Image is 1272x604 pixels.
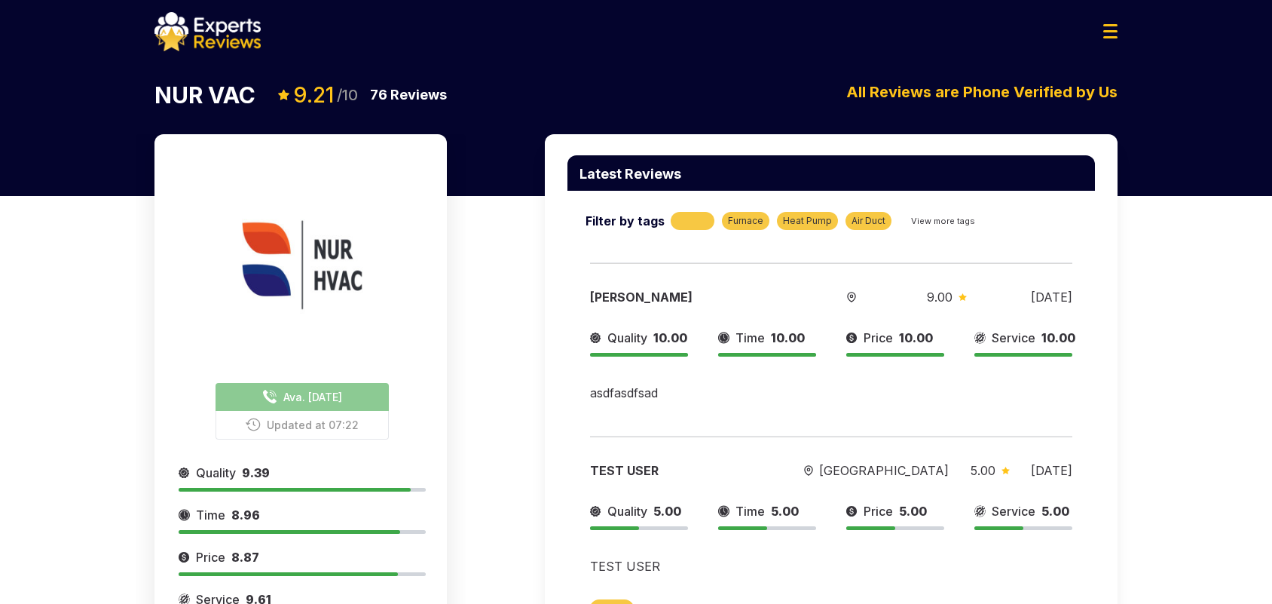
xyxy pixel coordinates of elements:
[370,87,387,103] span: 76
[804,465,813,477] img: slider icon
[1103,24,1118,38] img: Menu Icon
[864,502,893,520] span: Price
[231,550,259,565] span: 8.87
[846,81,1118,103] p: All Reviews are Phone Verified by Us
[735,329,765,347] span: Time
[179,548,190,566] img: slider icon
[1041,504,1069,519] span: 5.00
[196,464,236,482] span: Quality
[179,464,190,482] img: slider icon
[216,411,389,440] button: Updated at 07:22
[579,167,681,181] p: Latest Reviews
[586,212,665,230] p: Filter by tags
[718,329,729,347] img: slider icon
[216,383,389,411] button: Ava. [DATE]
[971,463,995,478] span: 5.00
[242,465,270,480] span: 9.39
[846,329,858,347] img: slider icon
[718,502,729,520] img: slider icon
[590,288,783,306] div: [PERSON_NAME]
[262,389,277,404] img: buttonPhoneIcon
[1041,330,1075,345] span: 10.00
[959,293,967,301] img: slider icon
[974,329,986,347] img: slider icon
[607,329,647,347] span: Quality
[927,290,952,305] span: 9.00
[607,502,647,520] span: Quality
[1031,288,1072,306] div: [DATE]
[154,84,255,106] p: NUR VAC
[911,215,975,228] span: View more tags
[974,502,986,520] img: slider icon
[231,507,260,523] span: 8.96
[735,502,765,520] span: Time
[899,330,933,345] span: 10.00
[590,329,601,347] img: slider icon
[771,504,799,519] span: 5.00
[246,418,261,432] img: buttonPhoneIcon
[845,212,891,230] li: Air Duct
[771,330,805,345] span: 10.00
[992,502,1035,520] span: Service
[590,461,783,480] div: TEST USER
[899,504,927,519] span: 5.00
[819,461,949,480] span: [GEOGRAPHIC_DATA]
[370,84,447,106] p: Reviews
[1001,467,1010,474] img: slider icon
[777,212,838,230] li: Heat Pump
[653,504,681,519] span: 5.00
[337,87,358,103] span: /10
[196,548,225,566] span: Price
[267,417,359,433] span: Updated at 07:22
[847,292,856,303] img: slider icon
[196,506,225,524] span: Time
[864,329,893,347] span: Price
[590,559,660,574] span: TEST USER
[590,502,601,520] img: slider icon
[846,502,858,520] img: slider icon
[653,330,687,345] span: 10.00
[590,385,658,400] span: asdfasdfsad
[992,329,1035,347] span: Service
[293,82,334,108] span: 9.21
[1031,461,1072,480] div: [DATE]
[283,389,342,405] span: Ava. [DATE]
[154,12,261,51] img: logo
[722,212,769,230] li: Furnace
[179,506,190,524] img: slider icon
